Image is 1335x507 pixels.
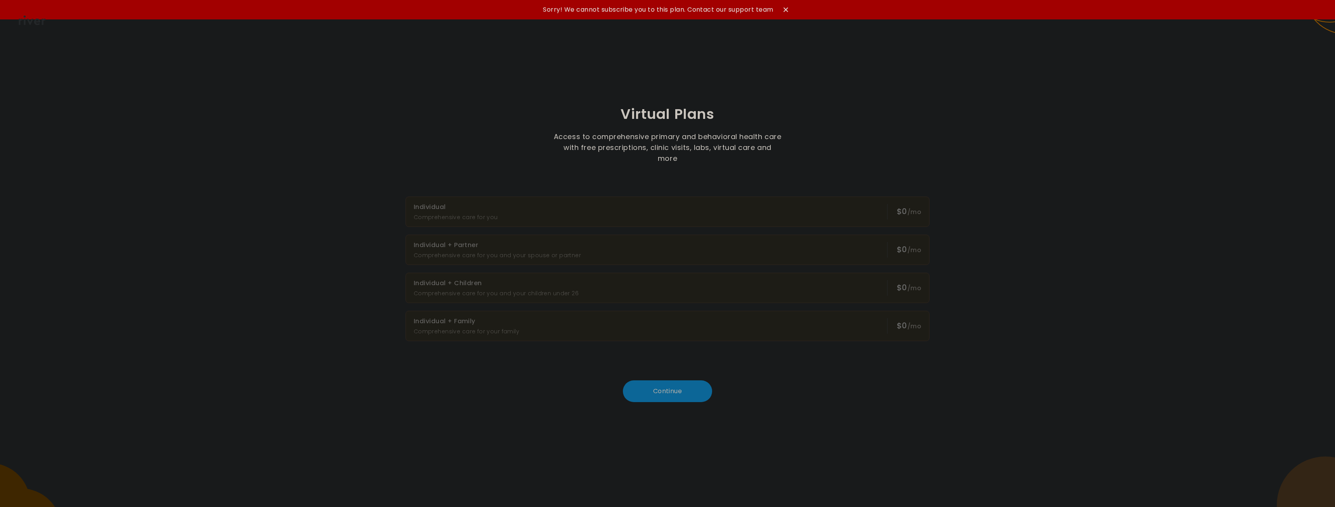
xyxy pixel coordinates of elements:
div: $0 [897,244,921,256]
div: $0 [897,206,921,218]
p: Comprehensive care for you [414,213,498,222]
h3: Individual + Children [414,278,579,289]
h3: Individual + Partner [414,240,581,251]
span: /mo [907,207,921,216]
h3: Individual [414,202,498,213]
h1: Virtual Plans [340,105,995,124]
span: /mo [907,246,921,254]
span: /mo [907,322,921,331]
h3: Individual + Family [414,316,519,327]
p: Comprehensive care for your family [414,327,519,336]
div: $0 [897,320,921,332]
span: Sorry! We cannot subscribe you to this plan. Contact our support team [543,4,773,15]
button: Individual + FamilyComprehensive care for your family$0/mo [406,311,929,341]
button: IndividualComprehensive care for you$0/mo [406,197,929,227]
p: Comprehensive care for you and your children under 26 [414,289,579,298]
button: Individual + PartnerComprehensive care for you and your spouse or partner$0/mo [406,235,929,265]
div: $0 [897,282,921,294]
p: Comprehensive care for you and your spouse or partner [414,251,581,260]
span: /mo [907,284,921,293]
p: Access to comprehensive primary and behavioral health care with free prescriptions, clinic visits... [553,131,782,164]
button: Continue [623,380,712,402]
button: Individual + ChildrenComprehensive care for you and your children under 26$0/mo [406,273,929,303]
